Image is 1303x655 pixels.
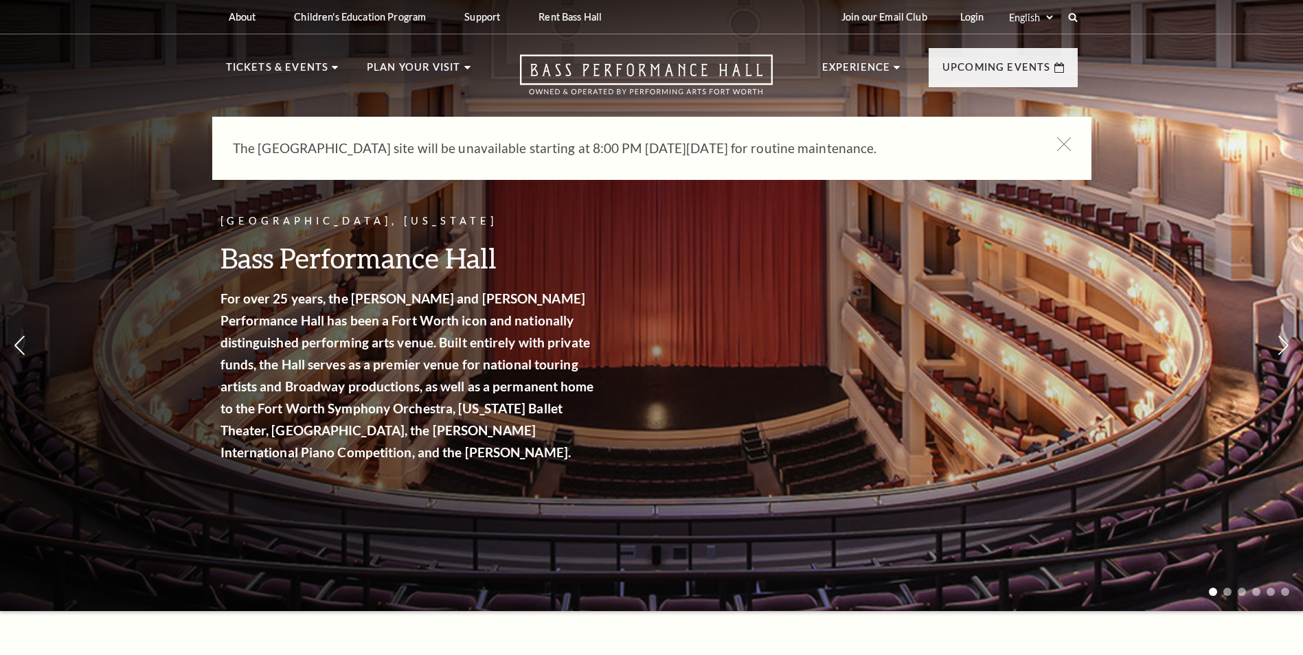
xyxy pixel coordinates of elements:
h3: Bass Performance Hall [220,240,598,275]
p: Upcoming Events [942,59,1051,84]
p: The [GEOGRAPHIC_DATA] site will be unavailable starting at 8:00 PM [DATE][DATE] for routine maint... [233,137,1030,159]
p: Plan Your Visit [367,59,461,84]
p: Rent Bass Hall [539,11,602,23]
p: [GEOGRAPHIC_DATA], [US_STATE] [220,213,598,230]
p: Experience [822,59,891,84]
p: Children's Education Program [294,11,426,23]
p: Support [464,11,500,23]
p: About [229,11,256,23]
strong: For over 25 years, the [PERSON_NAME] and [PERSON_NAME] Performance Hall has been a Fort Worth ico... [220,290,594,460]
p: Tickets & Events [226,59,329,84]
select: Select: [1006,11,1055,24]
